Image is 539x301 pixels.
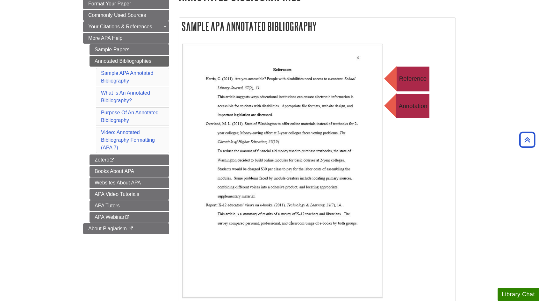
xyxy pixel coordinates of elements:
[109,158,115,162] i: This link opens in a new window
[90,56,169,67] a: Annotated Bibliographies
[101,70,153,83] a: Sample APA Annotated Bibliography
[90,166,169,177] a: Books About APA
[125,215,130,219] i: This link opens in a new window
[182,44,437,298] img: References are written and formatted normally, but directly underneath each reference is the summ...
[83,21,169,32] a: Your Citations & References
[83,33,169,44] a: More APA Help
[179,18,456,35] h2: Sample APA Annotated Bibliography
[88,226,127,231] span: About Plagiarism
[88,12,146,18] span: Commonly Used Sources
[498,288,539,301] button: Library Chat
[90,154,169,165] a: Zotero
[128,227,133,231] i: This link opens in a new window
[88,1,131,6] span: Format Your Paper
[83,223,169,234] a: About Plagiarism
[101,110,159,123] a: Purpose Of An Annotated Bibliography
[90,44,169,55] a: Sample Papers
[88,24,152,29] span: Your Citations & References
[90,189,169,200] a: APA Video Tutorials
[88,35,122,41] span: More APA Help
[90,177,169,188] a: Websites About APA
[101,90,150,103] a: What Is An Annotated Bibliography?
[83,10,169,21] a: Commonly Used Sources
[101,130,155,150] a: Video: Annotated Bibliography Formatting (APA 7)
[90,200,169,211] a: APA Tutors
[517,135,537,144] a: Back to Top
[90,212,169,223] a: APA Webinar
